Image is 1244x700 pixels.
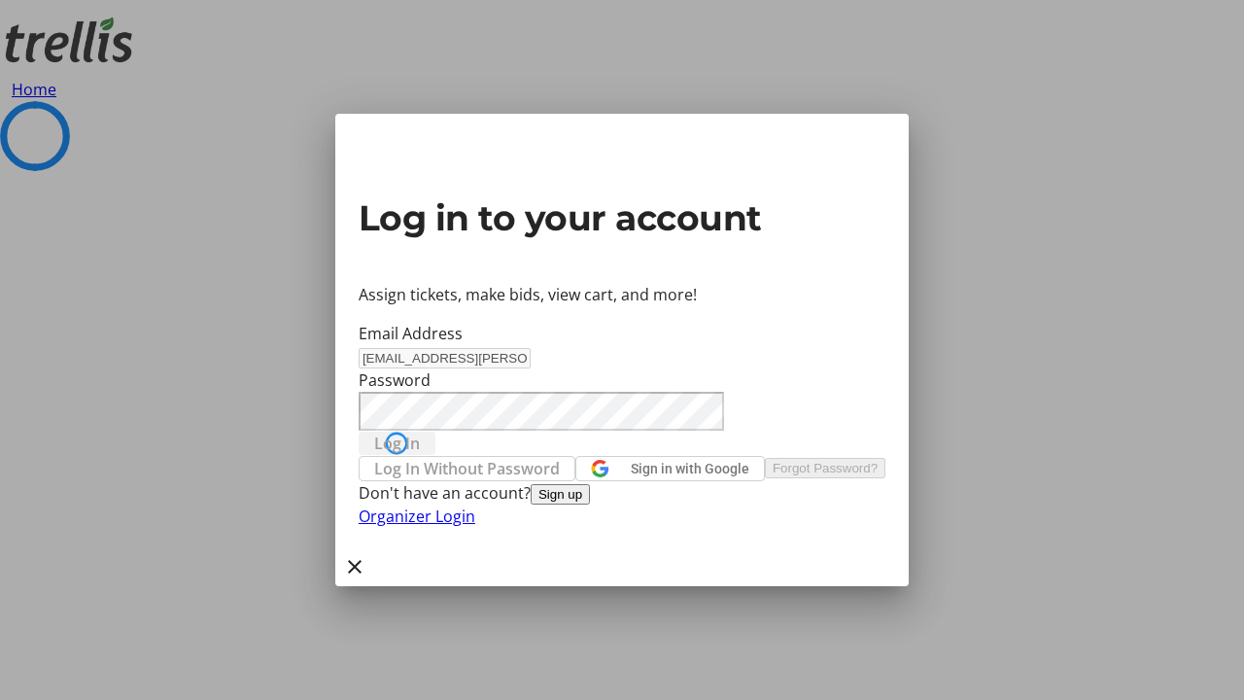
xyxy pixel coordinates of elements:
[359,323,463,344] label: Email Address
[765,458,885,478] button: Forgot Password?
[359,192,885,244] h2: Log in to your account
[359,369,431,391] label: Password
[335,547,374,586] button: Close
[359,348,531,368] input: Email Address
[359,506,475,527] a: Organizer Login
[359,481,885,505] div: Don't have an account?
[359,283,885,306] p: Assign tickets, make bids, view cart, and more!
[531,484,590,505] button: Sign up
